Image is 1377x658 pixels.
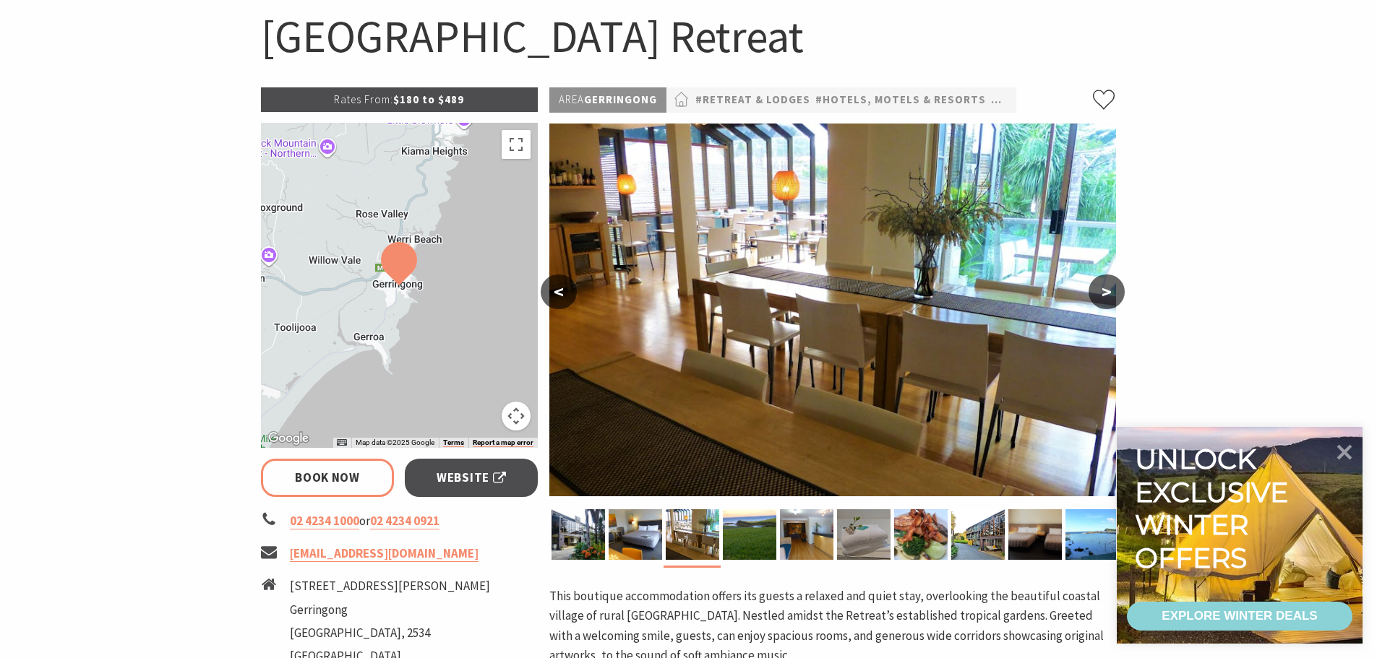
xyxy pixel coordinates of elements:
[290,513,359,529] a: 02 4234 1000
[1127,602,1352,631] a: EXPLORE WINTER DEALS
[502,402,531,430] button: Map camera controls
[290,545,479,562] a: [EMAIL_ADDRESS][DOMAIN_NAME]
[290,576,490,596] li: [STREET_ADDRESS][PERSON_NAME]
[265,429,312,448] a: Open this area in Google Maps (opens a new window)
[723,509,776,560] img: The headland
[552,509,605,560] img: Facade
[549,87,666,113] p: Gerringong
[290,600,490,620] li: Gerringong
[290,623,490,643] li: [GEOGRAPHIC_DATA], 2534
[815,91,986,109] a: #Hotels, Motels & Resorts
[261,459,395,497] a: Book Now
[695,91,810,109] a: #Retreat & Lodges
[1089,274,1125,309] button: >
[261,7,1117,66] h1: [GEOGRAPHIC_DATA] Retreat
[951,509,1005,560] img: Facade
[334,92,393,106] span: Rates From:
[780,509,833,560] img: Reception area
[370,513,439,529] a: 02 4234 0921
[541,274,577,309] button: <
[1008,509,1062,560] img: Executive Twin share rooms
[549,124,1116,496] img: Retreat Restaurant
[356,438,434,446] span: Map data ©2025 Google
[559,92,584,106] span: Area
[609,509,662,560] img: Deluxe King Room
[437,468,506,488] span: Website
[405,459,539,497] a: Website
[1162,602,1317,631] div: EXPLORE WINTER DEALS
[261,87,539,112] p: $180 to $489
[1135,443,1295,574] div: Unlock exclusive winter offers
[265,429,312,448] img: Google
[473,438,533,447] a: Report a map error
[443,438,464,447] a: Terms
[337,438,347,448] button: Keyboard shortcuts
[261,511,539,531] li: or
[837,509,891,560] img: Spa Rooms
[502,130,531,159] button: Toggle fullscreen view
[666,509,719,560] img: Retreat Restaurant
[894,509,948,560] img: Salmon with Asian fusions
[1065,509,1119,560] img: Boat Harbour Rock Pool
